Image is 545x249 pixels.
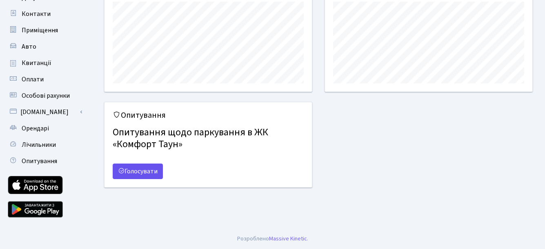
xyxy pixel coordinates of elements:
span: Приміщення [22,26,58,35]
span: Орендарі [22,124,49,133]
span: Оплати [22,75,44,84]
h4: Опитування щодо паркування в ЖК «Комфорт Таун» [113,123,304,154]
span: Особові рахунки [22,91,70,100]
a: Квитанції [4,55,86,71]
a: Massive Kinetic [269,234,307,243]
a: [DOMAIN_NAME] [4,104,86,120]
a: Орендарі [4,120,86,137]
a: Голосувати [113,164,163,179]
span: Лічильники [22,140,56,149]
a: Оплати [4,71,86,87]
span: Контакти [22,9,51,18]
a: Опитування [4,153,86,169]
h5: Опитування [113,110,304,120]
a: Лічильники [4,137,86,153]
a: Контакти [4,6,86,22]
div: . [237,234,308,243]
a: Особові рахунки [4,87,86,104]
span: Авто [22,42,36,51]
a: Авто [4,38,86,55]
span: Опитування [22,157,57,166]
span: Квитанції [22,58,51,67]
a: Приміщення [4,22,86,38]
a: Розроблено [237,234,269,243]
